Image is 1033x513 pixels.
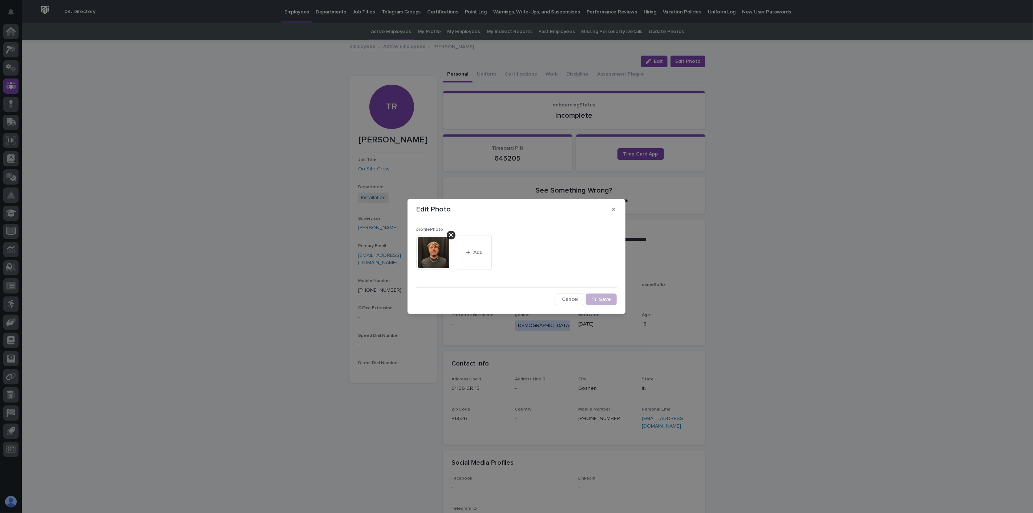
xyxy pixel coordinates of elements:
p: Edit Photo [416,205,451,214]
button: Add [457,235,492,270]
span: Cancel [562,297,578,302]
span: Add [474,250,483,255]
button: Save [586,294,617,305]
button: Cancel [556,294,584,305]
span: profilePhoto [416,227,443,232]
span: Save [599,297,611,302]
